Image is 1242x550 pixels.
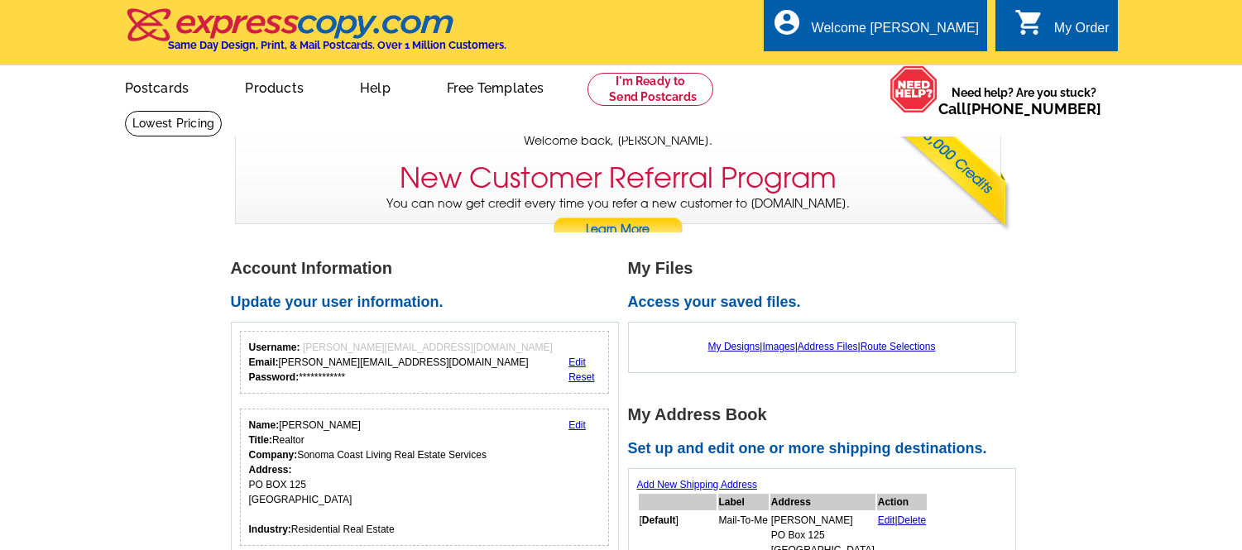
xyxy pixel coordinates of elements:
a: Edit [568,356,586,368]
a: Postcards [98,67,216,106]
a: Delete [898,514,927,526]
div: Your personal details. [240,409,610,546]
a: Help [333,67,417,106]
h1: My Address Book [628,406,1025,423]
i: shopping_cart [1014,7,1044,37]
p: You can now get credit every time you refer a new customer to [DOMAIN_NAME]. [236,195,1000,242]
a: Reset [568,371,594,383]
a: Address Files [798,341,858,352]
div: My Order [1054,21,1110,44]
div: Welcome [PERSON_NAME] [812,21,979,44]
div: | | | [637,331,1007,362]
th: Address [770,494,875,510]
strong: Title: [249,434,272,446]
h4: Same Day Design, Print, & Mail Postcards. Over 1 Million Customers. [168,39,506,51]
a: Products [218,67,330,106]
a: Free Templates [420,67,571,106]
strong: Address: [249,464,292,476]
a: Learn More [553,218,683,242]
span: Welcome back, [PERSON_NAME]. [524,132,712,150]
div: Your login information. [240,331,610,394]
th: Action [877,494,928,510]
strong: Password: [249,371,300,383]
span: [PERSON_NAME][EMAIL_ADDRESS][DOMAIN_NAME] [303,342,553,353]
h2: Update your user information. [231,294,628,312]
a: Add New Shipping Address [637,479,757,490]
a: My Designs [708,341,760,352]
i: account_circle [772,7,802,37]
a: Edit [568,419,586,431]
h3: New Customer Referral Program [400,161,837,195]
a: shopping_cart My Order [1014,18,1110,39]
strong: Email: [249,356,279,368]
span: Call [938,100,1101,117]
img: help [890,65,938,113]
h2: Set up and edit one or more shipping destinations. [628,440,1025,458]
strong: Company: [249,449,298,461]
div: [PERSON_NAME] Realtor Sonoma Coast Living Real Estate Services PO BOX 125 [GEOGRAPHIC_DATA] Resid... [249,418,487,537]
span: Need help? Are you stuck? [938,84,1110,117]
a: [PHONE_NUMBER] [966,100,1101,117]
a: Edit [878,514,895,526]
h2: Access your saved files. [628,294,1025,312]
th: Label [718,494,769,510]
strong: Name: [249,419,280,431]
strong: Username: [249,342,300,353]
a: Route Selections [861,341,936,352]
h1: Account Information [231,260,628,277]
a: Same Day Design, Print, & Mail Postcards. Over 1 Million Customers. [125,20,506,51]
strong: Industry: [249,524,291,535]
h1: My Files [628,260,1025,277]
a: Images [762,341,794,352]
b: Default [642,514,676,526]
